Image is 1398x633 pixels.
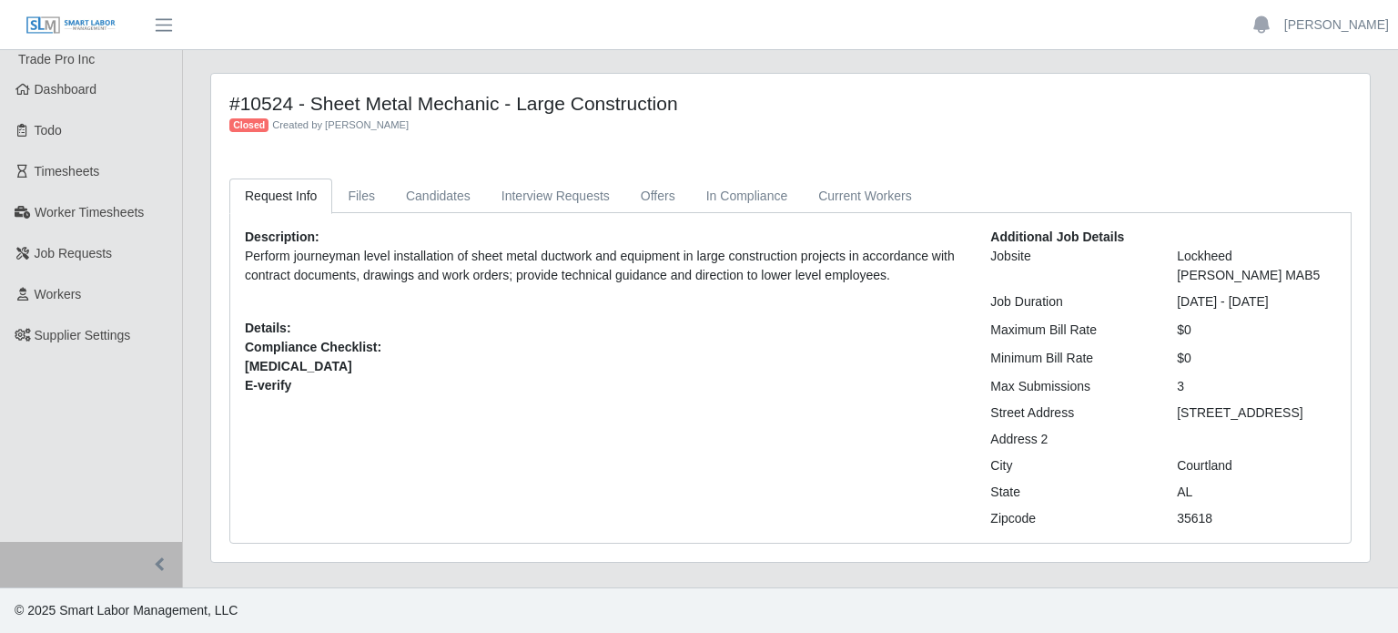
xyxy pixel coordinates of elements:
div: City [977,456,1163,475]
a: Files [332,179,390,214]
a: [PERSON_NAME] [1284,15,1389,35]
span: Supplier Settings [35,328,131,342]
a: Offers [625,179,691,214]
div: Address 2 [977,430,1163,449]
a: Interview Requests [486,179,625,214]
div: Job Duration [977,292,1163,311]
span: Job Requests [35,246,113,260]
div: [STREET_ADDRESS] [1163,403,1350,423]
span: E-verify [245,376,963,395]
span: Workers [35,287,82,301]
span: Worker Timesheets [35,205,144,220]
img: SLM Logo [25,15,116,36]
p: Perform journeyman level installation of sheet metal ductwork and equipment in large construction... [245,247,963,285]
b: Description: [245,230,319,244]
a: Candidates [390,179,486,214]
div: $0 [1163,349,1350,368]
div: Max Submissions [977,377,1163,396]
div: 35618 [1163,509,1350,528]
span: Trade Pro Inc [18,52,95,66]
div: Zipcode [977,509,1163,528]
a: In Compliance [691,179,804,214]
a: Request Info [229,179,332,214]
span: © 2025 Smart Labor Management, LLC [15,603,238,618]
div: Courtland [1163,456,1350,475]
a: Current Workers [803,179,927,214]
div: 3 [1163,377,1350,396]
div: Jobsite [977,247,1163,285]
span: Todo [35,123,62,138]
span: Timesheets [35,164,100,179]
span: Created by [PERSON_NAME] [272,119,409,130]
b: Details: [245,321,291,335]
div: Lockheed [PERSON_NAME] MAB5 [1163,247,1350,285]
div: State [977,483,1163,502]
b: Compliance Checklist: [245,340,381,354]
div: AL [1163,483,1350,502]
h4: #10524 - Sheet Metal Mechanic - Large Construction [229,92,1064,115]
div: Maximum Bill Rate [977,321,1163,340]
div: [DATE] - [DATE] [1163,292,1350,311]
span: [MEDICAL_DATA] [245,357,963,376]
b: Additional Job Details [990,230,1124,244]
span: Closed [229,118,268,133]
div: $0 [1163,321,1350,340]
div: Street Address [977,403,1163,423]
span: Dashboard [35,82,97,97]
div: Minimum Bill Rate [977,349,1163,368]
